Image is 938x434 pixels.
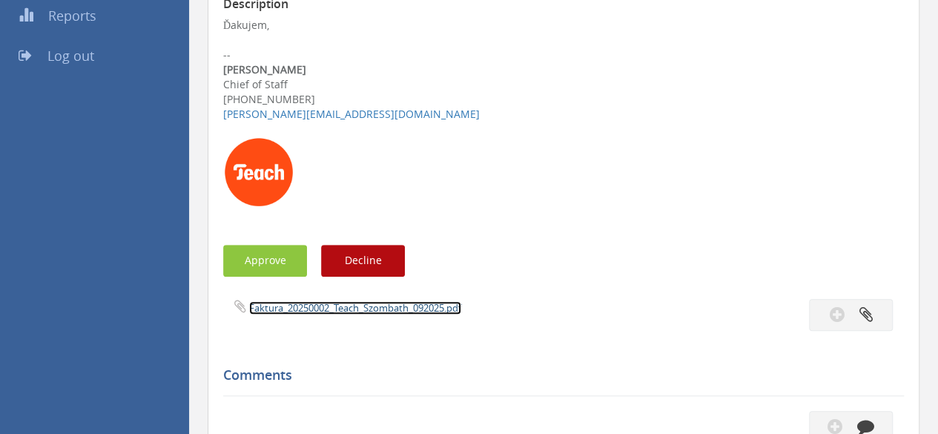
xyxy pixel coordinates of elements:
a: [PERSON_NAME][EMAIL_ADDRESS][DOMAIN_NAME] [223,107,480,121]
button: Approve [223,245,307,277]
span: -- [223,47,231,62]
div: Ďakujem, [223,18,904,33]
img: AIorK4x2i8LXt3us5rsB-HCDRo-sKKoeNOxX0DnivbP83WF7V2TJKW6bxfNnZTqXxseIPQghl3puohTuXiyC [223,137,294,208]
button: Decline [321,245,405,277]
span: Log out [47,47,94,65]
b: [PERSON_NAME] [223,62,306,76]
a: Faktura_20250002_Teach_Szombath_092025.pdf [249,301,461,315]
div: Chief of Staff [223,77,904,92]
span: Reports [48,7,96,24]
div: [PHONE_NUMBER] [223,92,904,107]
h5: Comments [223,368,893,383]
